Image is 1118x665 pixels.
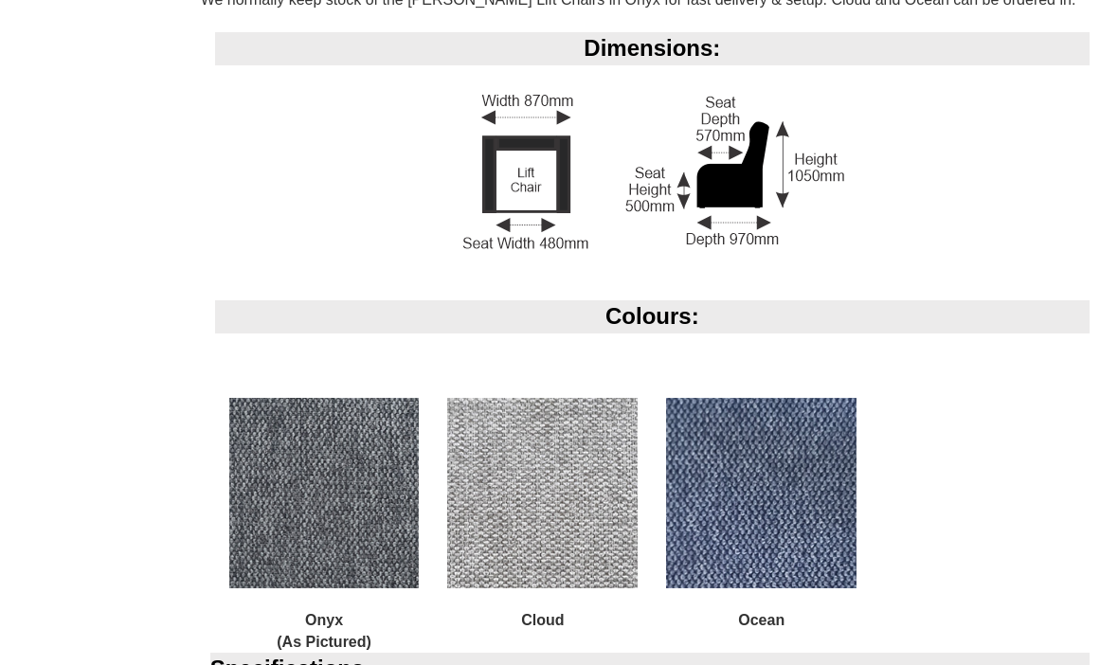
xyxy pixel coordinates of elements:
[447,398,638,588] img: Cloud
[738,612,784,628] b: Ocean
[229,398,420,588] img: Onyx
[521,612,564,628] b: Cloud
[455,87,850,258] img: Lift Chair
[215,32,1090,64] div: Dimensions:
[666,398,857,588] img: Ocean
[277,612,371,650] b: Onyx (As Pictured)
[215,300,1090,332] div: Colours:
